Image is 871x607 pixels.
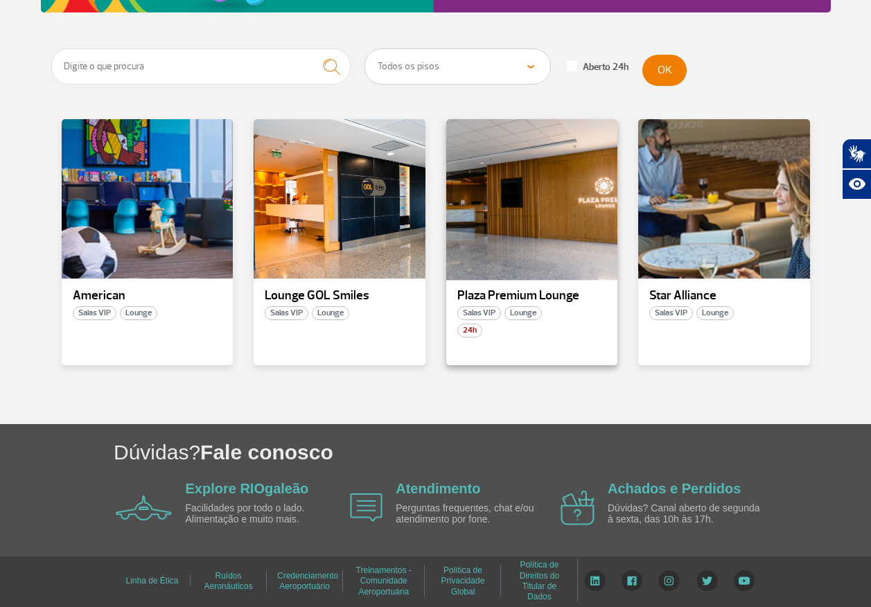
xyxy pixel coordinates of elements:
[584,570,606,591] img: LinkedIn
[125,571,178,590] a: Linha de Ética
[561,491,595,525] img: airplane icon
[350,493,382,522] img: airplane icon
[265,289,414,303] p: Lounge GOL Smiles
[649,306,693,320] span: Salas VIP
[116,495,172,520] img: airplane icon
[186,503,345,525] p: Facilidades por todo o lado. Alimentação e muito mais.
[642,55,687,86] button: OK
[265,306,308,320] span: Salas VIP
[396,503,555,525] p: Perguntas frequentes, chat e/ou atendimento por fone.
[622,570,642,591] img: Facebook
[73,289,222,303] p: American
[734,570,755,591] img: YouTube
[441,561,485,601] a: Política de Privacidade Global
[200,441,333,464] span: Fale conosco
[73,306,116,320] span: Salas VIP
[396,481,480,496] a: Atendimento
[608,481,741,496] a: Achados e Perdidos
[658,570,680,591] img: Instagram
[520,555,559,606] a: Política de Direitos do Titular de Dados
[186,481,309,496] a: Explore RIOgaleão
[696,306,734,320] span: Lounge
[842,139,871,169] button: Abrir tradutor de língua de sinais.
[356,561,412,601] a: Treinamentos - Comunidade Aeroportuária
[277,566,338,596] a: Credenciamento Aeroportuário
[649,289,799,303] p: Star Alliance
[567,61,628,73] label: Aberto 24h
[504,306,542,320] span: Lounge
[842,169,871,200] button: Abrir recursos assistivos.
[696,570,718,591] img: Twitter
[120,306,157,320] span: Lounge
[608,503,767,525] p: Dúvidas? Canal aberto de segunda à sexta, das 10h às 17h.
[457,324,482,337] span: 24h
[457,306,501,320] span: Salas VIP
[457,289,607,303] p: Plaza Premium Lounge
[114,438,871,466] h1: Dúvidas?
[842,139,871,200] div: Plugin de acessibilidade da Hand Talk.
[51,49,351,85] input: Digite o que procura
[204,566,252,596] a: Ruídos Aeronáuticos
[312,306,349,320] span: Lounge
